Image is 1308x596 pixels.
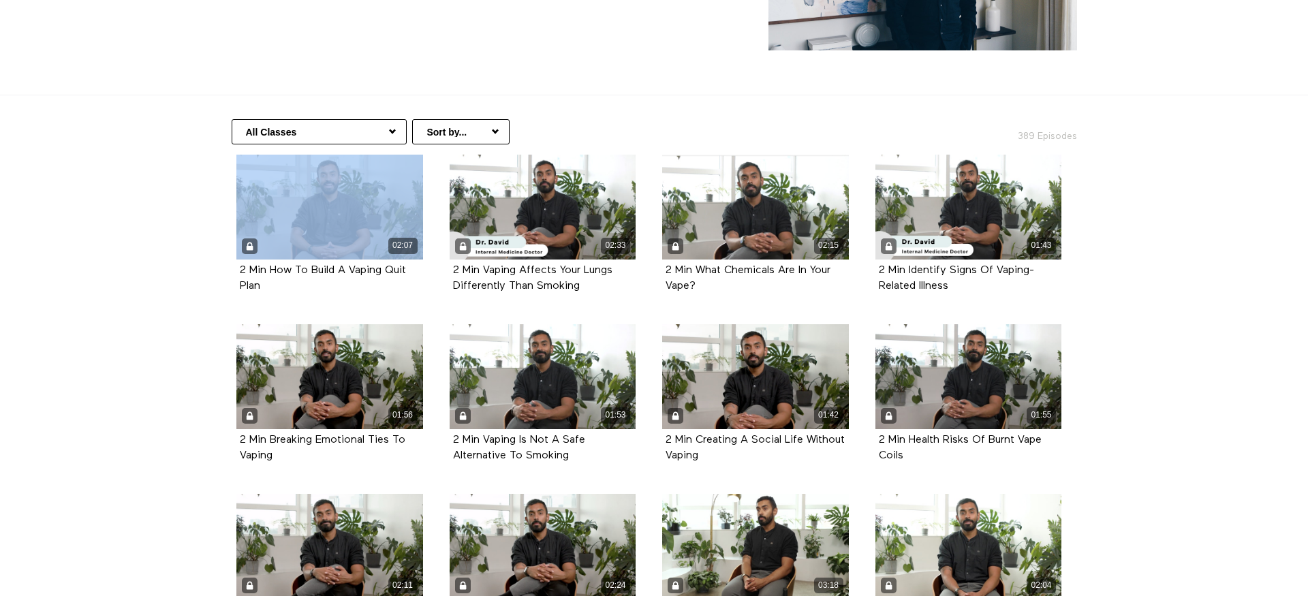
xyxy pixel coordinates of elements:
strong: 2 Min Breaking Emotional Ties To Vaping [240,435,405,461]
a: 2 Min Vaping Is Not A Safe Alternative To Smoking [453,435,585,460]
a: 2 Min Vaping Affects Your Lungs Differently Than Smoking 02:33 [450,155,636,260]
div: 02:04 [1027,578,1056,593]
div: 02:11 [388,578,418,593]
div: 02:07 [388,238,418,253]
a: 2 Min Health Risks Of Burnt Vape Coils 01:55 [875,324,1062,429]
strong: 2 Min What Chemicals Are In Your Vape? [666,265,830,292]
div: 03:18 [814,578,843,593]
div: 01:43 [1027,238,1056,253]
a: 2 Min Vaping Is Not A Safe Alternative To Smoking 01:53 [450,324,636,429]
a: 2 Min Creating A Social Life Without Vaping [666,435,845,460]
a: 2 Min Breaking Emotional Ties To Vaping [240,435,405,460]
div: 01:53 [601,407,630,423]
div: 01:56 [388,407,418,423]
a: 2 Min Vaping Affects Your Lungs Differently Than Smoking [453,265,612,291]
h2: 389 Episodes [932,119,1085,143]
a: 2 Min How To Build A Vaping Quit Plan 02:07 [236,155,423,260]
div: 01:55 [1027,407,1056,423]
a: 2 Min Identify Signs Of Vaping-Related Illness 01:43 [875,155,1062,260]
strong: 2 Min Health Risks Of Burnt Vape Coils [879,435,1042,461]
strong: 2 Min How To Build A Vaping Quit Plan [240,265,406,292]
div: 02:24 [601,578,630,593]
a: 2 Min What Chemicals Are In Your Vape? 02:15 [662,155,849,260]
div: 02:33 [601,238,630,253]
strong: 2 Min Vaping Affects Your Lungs Differently Than Smoking [453,265,612,292]
strong: 2 Min Identify Signs Of Vaping-Related Illness [879,265,1034,292]
a: 2 Min What Chemicals Are In Your Vape? [666,265,830,291]
strong: 2 Min Vaping Is Not A Safe Alternative To Smoking [453,435,585,461]
a: 2 Min Breaking Emotional Ties To Vaping 01:56 [236,324,423,429]
a: 2 Min Identify Signs Of Vaping-Related Illness [879,265,1034,291]
a: 2 Min Creating A Social Life Without Vaping 01:42 [662,324,849,429]
div: 01:42 [814,407,843,423]
strong: 2 Min Creating A Social Life Without Vaping [666,435,845,461]
a: 2 Min How To Build A Vaping Quit Plan [240,265,406,291]
a: 2 Min Health Risks Of Burnt Vape Coils [879,435,1042,460]
div: 02:15 [814,238,843,253]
